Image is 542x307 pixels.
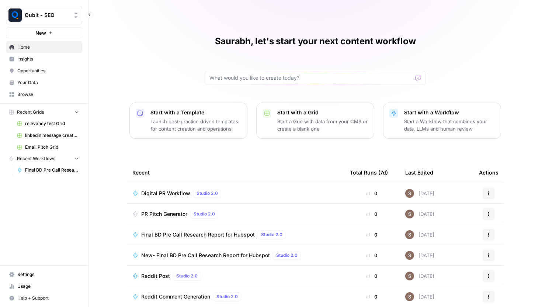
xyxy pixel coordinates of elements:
div: 0 [350,231,393,238]
span: PR Pitch Generator [141,210,187,218]
p: Start with a Grid [277,109,368,116]
img: r1t4d3bf2vn6qf7wuwurvsp061ux [405,189,414,198]
span: Digital PR Workflow [141,190,190,197]
a: Usage [6,280,82,292]
span: Studio 2.0 [261,231,282,238]
span: linkedin message creator [PERSON_NAME] [25,132,79,139]
span: Final BD Pre Call Research Report for Hubspot [25,167,79,173]
a: linkedin message creator [PERSON_NAME] [14,130,82,141]
img: r1t4d3bf2vn6qf7wuwurvsp061ux [405,292,414,301]
p: Start with a Template [150,109,241,116]
a: New- Final BD Pre Call Research Report for HubspotStudio 2.0 [132,251,338,260]
a: Opportunities [6,65,82,77]
span: Studio 2.0 [197,190,218,197]
a: Your Data [6,77,82,89]
div: [DATE] [405,272,434,280]
input: What would you like to create today? [209,74,412,82]
div: Recent [132,162,338,183]
span: Studio 2.0 [194,211,215,217]
div: Last Edited [405,162,433,183]
a: Home [6,41,82,53]
button: Recent Grids [6,107,82,118]
p: Launch best-practice driven templates for content creation and operations [150,118,241,132]
img: r1t4d3bf2vn6qf7wuwurvsp061ux [405,230,414,239]
button: Recent Workflows [6,153,82,164]
img: r1t4d3bf2vn6qf7wuwurvsp061ux [405,272,414,280]
span: Usage [17,283,79,290]
span: Email Pitch Grid [25,144,79,151]
a: relevancy test Grid [14,118,82,130]
p: Start a Grid with data from your CMS or create a blank one [277,118,368,132]
button: Start with a WorkflowStart a Workflow that combines your data, LLMs and human review [383,103,501,139]
a: Reddit Comment GenerationStudio 2.0 [132,292,338,301]
div: [DATE] [405,210,434,218]
img: Qubit - SEO Logo [8,8,22,22]
img: r1t4d3bf2vn6qf7wuwurvsp061ux [405,210,414,218]
button: Help + Support [6,292,82,304]
a: Reddit PostStudio 2.0 [132,272,338,280]
div: [DATE] [405,251,434,260]
a: Final BD Pre Call Research Report for HubspotStudio 2.0 [132,230,338,239]
h1: Saurabh, let's start your next content workflow [215,35,416,47]
p: Start a Workflow that combines your data, LLMs and human review [404,118,495,132]
div: [DATE] [405,292,434,301]
div: 0 [350,272,393,280]
div: Actions [479,162,498,183]
p: Start with a Workflow [404,109,495,116]
span: Studio 2.0 [216,293,238,300]
span: Recent Workflows [17,155,55,162]
button: New [6,27,82,38]
button: Start with a GridStart a Grid with data from your CMS or create a blank one [256,103,374,139]
div: 0 [350,293,393,300]
div: 0 [350,252,393,259]
span: Reddit Comment Generation [141,293,210,300]
a: Insights [6,53,82,65]
span: New [35,29,46,37]
div: 0 [350,210,393,218]
span: Qubit - SEO [25,11,69,19]
span: Opportunities [17,68,79,74]
span: Insights [17,56,79,62]
div: [DATE] [405,230,434,239]
div: 0 [350,190,393,197]
a: Digital PR WorkflowStudio 2.0 [132,189,338,198]
span: New- Final BD Pre Call Research Report for Hubspot [141,252,270,259]
button: Start with a TemplateLaunch best-practice driven templates for content creation and operations [129,103,247,139]
span: Reddit Post [141,272,170,280]
span: Settings [17,271,79,278]
span: Recent Grids [17,109,44,115]
a: Email Pitch Grid [14,141,82,153]
span: Your Data [17,79,79,86]
span: Studio 2.0 [276,252,298,259]
button: Workspace: Qubit - SEO [6,6,82,24]
span: Home [17,44,79,51]
div: Total Runs (7d) [350,162,388,183]
a: Browse [6,89,82,100]
span: relevancy test Grid [25,120,79,127]
a: Settings [6,269,82,280]
span: Browse [17,91,79,98]
a: PR Pitch GeneratorStudio 2.0 [132,210,338,218]
img: r1t4d3bf2vn6qf7wuwurvsp061ux [405,251,414,260]
span: Final BD Pre Call Research Report for Hubspot [141,231,255,238]
span: Studio 2.0 [176,273,198,279]
a: Final BD Pre Call Research Report for Hubspot [14,164,82,176]
span: Help + Support [17,295,79,301]
div: [DATE] [405,189,434,198]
